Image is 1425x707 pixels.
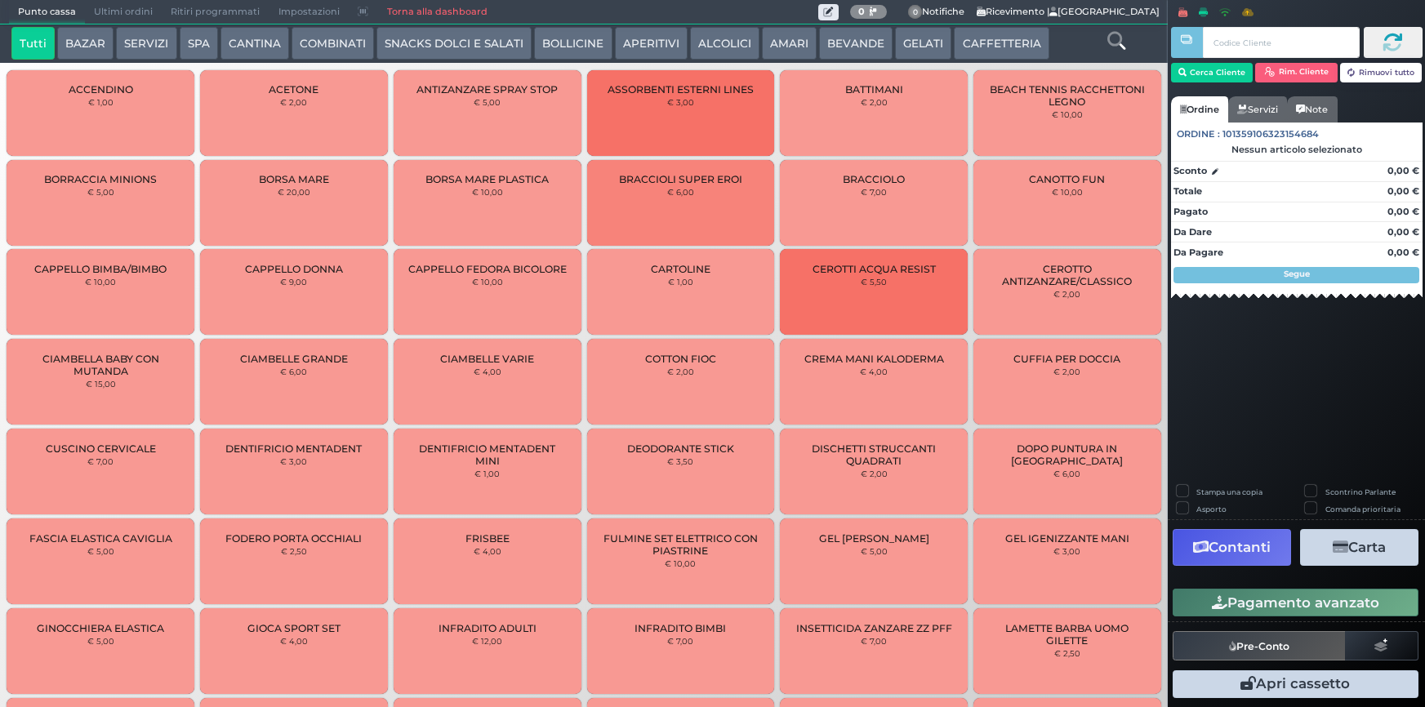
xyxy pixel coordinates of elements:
[1173,164,1207,178] strong: Sconto
[858,6,865,17] b: 0
[69,83,133,96] span: ACCENDINO
[1171,63,1254,82] button: Cerca Cliente
[1053,469,1080,478] small: € 6,00
[280,636,308,646] small: € 4,00
[37,622,164,634] span: GINOCCHIERA ELASTICA
[472,636,502,646] small: € 12,00
[534,27,612,60] button: BOLLICINE
[667,367,694,376] small: € 2,00
[667,456,693,466] small: € 3,50
[1325,487,1396,497] label: Scontrino Parlante
[86,379,116,389] small: € 15,00
[1255,63,1338,82] button: Rim. Cliente
[57,27,114,60] button: BAZAR
[860,367,888,376] small: € 4,00
[1052,187,1083,197] small: € 10,00
[416,83,558,96] span: ANTIZANZARE SPRAY STOP
[85,1,162,24] span: Ultimi ordini
[1173,206,1208,217] strong: Pagato
[1013,353,1120,365] span: CUFFIA PER DOCCIA
[954,27,1049,60] button: CAFFETTERIA
[11,27,55,60] button: Tutti
[1284,269,1310,279] strong: Segue
[1387,185,1419,197] strong: 0,00 €
[34,263,167,275] span: CAPPELLO BIMBA/BIMBO
[281,546,307,556] small: € 2,50
[1171,144,1423,155] div: Nessun articolo selezionato
[1173,670,1418,698] button: Apri cassetto
[1300,529,1418,566] button: Carta
[619,173,742,185] span: BRACCIOLI SUPER EROI
[278,187,310,197] small: € 20,00
[1222,127,1319,141] span: 101359106323154684
[1387,247,1419,258] strong: 0,00 €
[280,456,307,466] small: € 3,00
[465,532,510,545] span: FRISBEE
[1029,173,1105,185] span: CANOTTO FUN
[627,442,734,455] span: DEODORANTE STICK
[667,97,694,107] small: € 3,00
[247,622,341,634] span: GIOCA SPORT SET
[819,27,893,60] button: BEVANDE
[408,263,567,275] span: CAPPELLO FEDORA BICOLORE
[116,27,176,60] button: SERVIZI
[987,263,1147,287] span: CEROTTO ANTIZANZARE/CLASSICO
[1196,487,1262,497] label: Stampa una copia
[162,1,269,24] span: Ritiri programmati
[861,277,887,287] small: € 5,50
[46,442,156,455] span: CUSCINO CERVICALE
[1053,367,1080,376] small: € 2,00
[845,83,903,96] span: BATTIMANI
[908,5,923,20] span: 0
[1228,96,1287,122] a: Servizi
[87,636,114,646] small: € 5,00
[9,1,85,24] span: Punto cassa
[1387,165,1419,176] strong: 0,00 €
[1387,226,1419,238] strong: 0,00 €
[87,546,114,556] small: € 5,00
[44,173,157,185] span: BORRACCIA MINIONS
[843,173,905,185] span: BRACCIOLO
[1196,504,1227,514] label: Asporto
[1173,226,1212,238] strong: Da Dare
[1005,532,1129,545] span: GEL IGENIZZANTE MANI
[472,277,503,287] small: € 10,00
[667,187,694,197] small: € 6,00
[225,442,362,455] span: DENTIFRICIO MENTADENT
[819,532,929,545] span: GEL [PERSON_NAME]
[474,469,500,478] small: € 1,00
[1173,247,1223,258] strong: Da Pagare
[1054,648,1080,658] small: € 2,50
[474,546,501,556] small: € 4,00
[376,27,532,60] button: SNACKS DOLCI E SALATI
[861,97,888,107] small: € 2,00
[474,97,501,107] small: € 5,00
[85,277,116,287] small: € 10,00
[180,27,218,60] button: SPA
[87,456,114,466] small: € 7,00
[665,558,696,568] small: € 10,00
[1325,504,1401,514] label: Comanda prioritaria
[1173,631,1346,660] button: Pre-Conto
[1052,109,1083,119] small: € 10,00
[472,187,503,197] small: € 10,00
[645,353,716,365] span: COTTON FIOC
[861,187,887,197] small: € 7,00
[987,83,1147,108] span: BEACH TENNIS RACCHETTONI LEGNO
[1173,185,1202,197] strong: Totale
[762,27,817,60] button: AMARI
[987,622,1147,647] span: LAMETTE BARBA UOMO GILETTE
[635,622,726,634] span: INFRADITO BIMBI
[1173,589,1418,616] button: Pagamento avanzato
[667,636,693,646] small: € 7,00
[1171,96,1228,122] a: Ordine
[425,173,549,185] span: BORSA MARE PLASTICA
[280,367,307,376] small: € 6,00
[895,27,951,60] button: GELATI
[225,532,362,545] span: FODERO PORTA OCCHIALI
[259,173,329,185] span: BORSA MARE
[668,277,693,287] small: € 1,00
[1177,127,1220,141] span: Ordine :
[804,353,944,365] span: CREMA MANI KALODERMA
[651,263,710,275] span: CARTOLINE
